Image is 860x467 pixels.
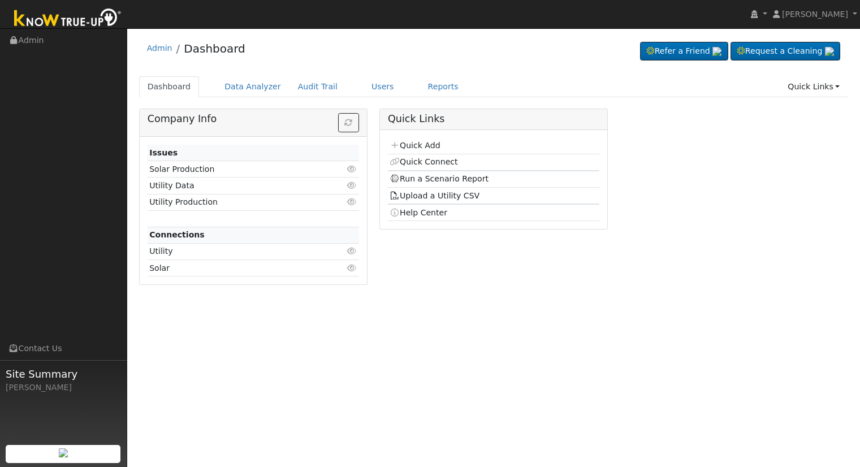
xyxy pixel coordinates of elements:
a: Run a Scenario Report [390,174,489,183]
strong: Connections [149,230,205,239]
img: retrieve [712,47,721,56]
i: Click to view [347,165,357,173]
i: Click to view [347,247,357,255]
i: Click to view [347,264,357,272]
div: [PERSON_NAME] [6,382,121,394]
a: Upload a Utility CSV [390,191,479,200]
a: Data Analyzer [216,76,289,97]
td: Utility Production [148,194,325,210]
span: [PERSON_NAME] [782,10,848,19]
a: Reports [420,76,467,97]
a: Quick Links [779,76,848,97]
a: Admin [147,44,172,53]
td: Utility [148,243,325,260]
a: Users [363,76,403,97]
a: Help Center [390,208,447,217]
a: Quick Add [390,141,440,150]
img: Know True-Up [8,6,127,32]
a: Dashboard [184,42,245,55]
i: Click to view [347,181,357,189]
td: Solar Production [148,161,325,178]
td: Utility Data [148,178,325,194]
a: Request a Cleaning [731,42,840,61]
img: retrieve [825,47,834,56]
a: Refer a Friend [640,42,728,61]
a: Audit Trail [289,76,346,97]
img: retrieve [59,448,68,457]
span: Site Summary [6,366,121,382]
h5: Quick Links [388,113,599,125]
strong: Issues [149,148,178,157]
a: Dashboard [139,76,200,97]
a: Quick Connect [390,157,457,166]
h5: Company Info [148,113,359,125]
td: Solar [148,260,325,276]
i: Click to view [347,198,357,206]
